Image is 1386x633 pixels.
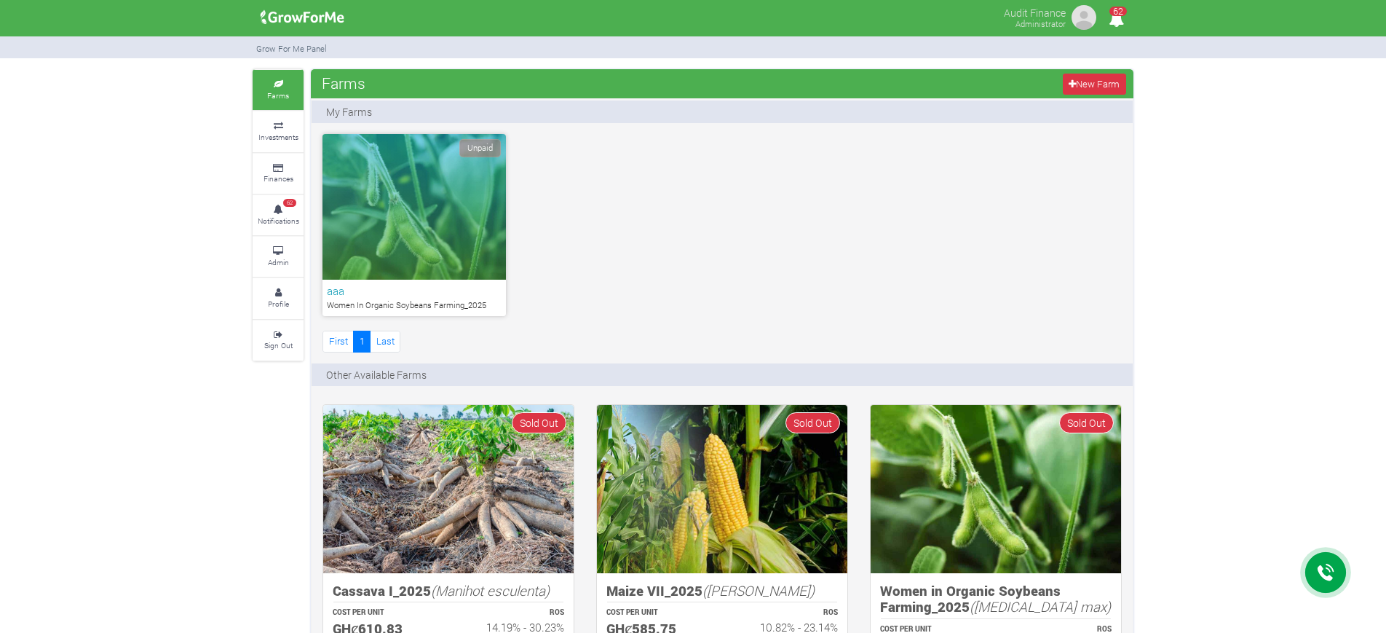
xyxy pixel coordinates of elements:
a: Profile [253,278,304,318]
i: ([PERSON_NAME]) [702,581,815,599]
a: Sign Out [253,321,304,361]
h5: Maize VII_2025 [606,583,838,599]
img: growforme image [871,405,1121,573]
p: Audit Finance [1004,3,1066,20]
small: Administrator [1015,18,1066,29]
a: 62 [1102,14,1130,28]
a: First [322,331,354,352]
span: Sold Out [512,412,566,433]
p: ROS [462,608,564,618]
p: ROS [735,608,838,618]
p: COST PER UNIT [333,608,435,618]
h5: Cassava I_2025 [333,583,564,599]
small: Grow For Me Panel [256,43,327,54]
i: (Manihot esculenta) [431,581,550,599]
span: Sold Out [785,412,840,433]
img: growforme image [597,405,847,573]
img: growforme image [1069,3,1098,32]
a: Last [370,331,400,352]
h5: Women in Organic Soybeans Farming_2025 [880,583,1112,616]
a: 62 Notifications [253,195,304,235]
span: 62 [283,199,296,208]
h6: aaa [327,284,502,297]
img: growforme image [323,405,574,573]
a: Farms [253,70,304,110]
i: Notifications [1102,3,1130,36]
small: Farms [267,90,289,101]
p: Women In Organic Soybeans Farming_2025 [327,299,502,312]
a: 1 [353,331,371,352]
p: Other Available Farms [326,367,427,382]
small: Finances [264,173,293,184]
a: Admin [253,237,304,277]
span: Sold Out [1059,412,1114,433]
p: COST PER UNIT [606,608,709,618]
span: Farms [318,68,369,98]
small: Notifications [258,216,299,226]
i: ([MEDICAL_DATA] max) [970,597,1111,616]
p: My Farms [326,104,372,119]
a: Investments [253,111,304,152]
small: Admin [268,257,289,267]
span: Unpaid [459,139,501,157]
a: New Farm [1063,74,1126,95]
span: 62 [1109,7,1127,16]
small: Sign Out [264,340,293,350]
small: Investments [258,132,298,142]
img: growforme image [256,3,349,32]
small: Profile [268,299,289,309]
nav: Page Navigation [322,331,400,352]
a: Unpaid aaa Women In Organic Soybeans Farming_2025 [322,134,506,316]
a: Finances [253,154,304,194]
